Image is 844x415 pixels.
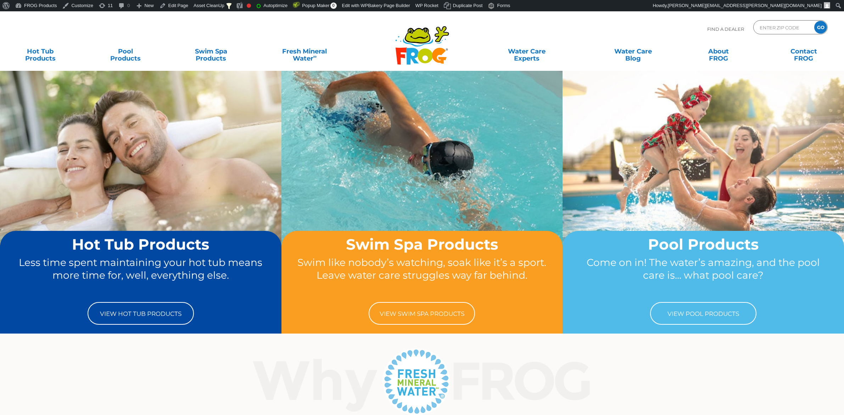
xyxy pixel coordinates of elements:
[576,256,831,295] p: Come on in! The water’s amazing, and the pool care is… what pool care?
[88,302,194,325] a: View Hot Tub Products
[330,2,337,9] span: 0
[759,22,807,33] input: Zip Code Form
[668,3,822,8] span: [PERSON_NAME][EMAIL_ADDRESS][PERSON_NAME][DOMAIN_NAME]
[247,4,251,8] div: Focus keyphrase not set
[685,44,751,58] a: AboutFROG
[281,70,563,280] img: home-banner-swim-spa-short
[771,44,837,58] a: ContactFROG
[7,44,73,58] a: Hot TubProducts
[650,302,756,325] a: View Pool Products
[369,302,475,325] a: View Swim Spa Products
[13,256,268,295] p: Less time spent maintaining your hot tub means more time for, well, everything else.
[178,44,244,58] a: Swim SpaProducts
[13,236,268,252] h2: Hot Tub Products
[313,53,317,59] sup: ∞
[600,44,666,58] a: Water CareBlog
[563,70,844,280] img: home-banner-pool-short
[473,44,581,58] a: Water CareExperts
[263,44,346,58] a: Fresh MineralWater∞
[295,256,549,295] p: Swim like nobody’s watching, soak like it’s a sport. Leave water care struggles way far behind.
[295,236,549,252] h2: Swim Spa Products
[707,20,744,38] p: Find A Dealer
[93,44,159,58] a: PoolProducts
[576,236,831,252] h2: Pool Products
[814,21,827,34] input: GO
